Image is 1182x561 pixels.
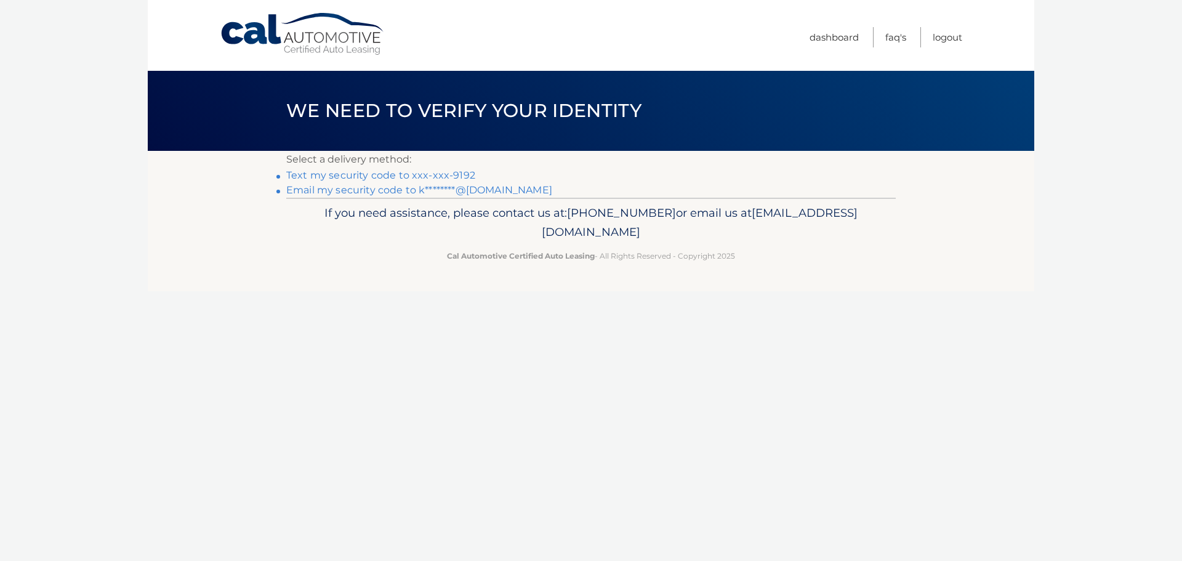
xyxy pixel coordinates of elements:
p: - All Rights Reserved - Copyright 2025 [294,249,888,262]
a: FAQ's [885,27,906,47]
a: Text my security code to xxx-xxx-9192 [286,169,475,181]
a: Email my security code to k********@[DOMAIN_NAME] [286,184,552,196]
a: Cal Automotive [220,12,386,56]
span: We need to verify your identity [286,99,641,122]
strong: Cal Automotive Certified Auto Leasing [447,251,595,260]
a: Logout [933,27,962,47]
span: [PHONE_NUMBER] [567,206,676,220]
a: Dashboard [810,27,859,47]
p: Select a delivery method: [286,151,896,168]
p: If you need assistance, please contact us at: or email us at [294,203,888,243]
